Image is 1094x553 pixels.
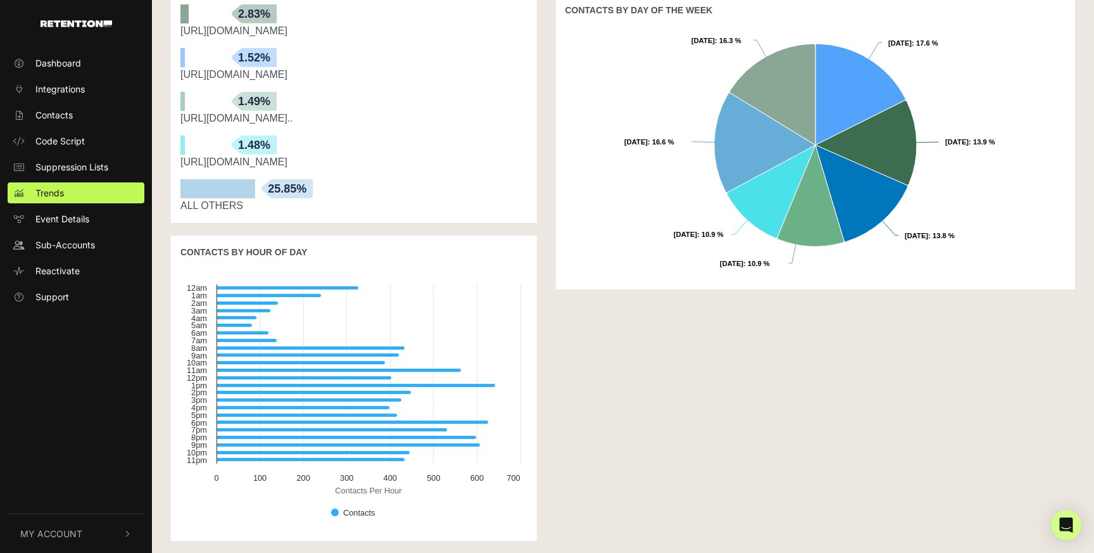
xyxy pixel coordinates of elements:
[506,473,520,483] text: 700
[187,448,207,457] text: 10pm
[945,138,969,146] tspan: [DATE]
[253,473,267,483] text: 100
[191,298,207,308] text: 2am
[296,473,310,483] text: 200
[187,365,207,375] text: 11am
[191,425,207,435] text: 7pm
[191,314,207,323] text: 4am
[624,138,674,146] text: : 16.6 %
[8,53,144,73] a: Dashboard
[691,37,715,44] tspan: [DATE]
[191,328,207,338] text: 6am
[191,351,207,360] text: 9am
[624,138,648,146] tspan: [DATE]
[427,473,440,483] text: 500
[20,527,82,540] span: My Account
[191,418,207,428] text: 6pm
[187,373,207,383] text: 12pm
[180,111,527,126] div: https://cbdfx.com/press/the-16-best-cbd-vape-pens-for-anxiety-or-when-you-just-need-to-relax/
[180,156,287,167] a: [URL][DOMAIN_NAME]
[232,92,277,111] span: 1.49%
[1051,510,1081,540] div: Open Intercom Messenger
[8,130,144,151] a: Code Script
[214,473,218,483] text: 0
[8,156,144,177] a: Suppression Lists
[35,212,89,226] span: Event Details
[232,4,277,23] span: 2.83%
[35,186,64,200] span: Trends
[565,5,713,15] strong: CONTACTS BY DAY OF THE WEEK
[8,514,144,553] button: My Account
[888,39,912,47] tspan: [DATE]
[335,486,402,495] text: Contacts Per Hour
[191,321,207,330] text: 5am
[191,388,207,397] text: 2pm
[35,108,73,122] span: Contacts
[180,23,527,39] div: https://cbdfx.com/collections/cbd-vape-juice/
[470,473,484,483] text: 600
[232,48,277,67] span: 1.52%
[191,403,207,412] text: 4pm
[191,336,207,345] text: 7am
[187,358,207,367] text: 10am
[905,232,955,239] text: : 13.8 %
[674,231,724,238] text: : 10.9 %
[343,508,375,518] text: Contacts
[180,69,287,80] a: [URL][DOMAIN_NAME]
[691,37,741,44] text: : 16.3 %
[8,79,144,99] a: Integrations
[191,343,207,353] text: 8am
[180,155,527,170] div: https://cbdfx.com/products/cbd-gummies-for-focus-energy/
[180,247,307,257] strong: CONTACTS BY HOUR OF DAY
[35,134,85,148] span: Code Script
[340,473,353,483] text: 300
[191,395,207,405] text: 3pm
[180,67,527,82] div: https://cbdfx.com/contact/
[187,283,207,293] text: 12am
[888,39,938,47] text: : 17.6 %
[905,232,928,239] tspan: [DATE]
[232,136,277,155] span: 1.48%
[35,82,85,96] span: Integrations
[35,160,108,174] span: Suppression Lists
[261,179,313,198] span: 25.85%
[8,182,144,203] a: Trends
[191,306,207,315] text: 3am
[191,440,207,450] text: 9pm
[35,264,80,277] span: Reactivate
[8,208,144,229] a: Event Details
[187,455,207,465] text: 11pm
[180,198,527,213] div: ALL OTHERS
[35,238,95,251] span: Sub-Accounts
[191,410,207,420] text: 5pm
[191,291,207,300] text: 1am
[180,113,293,124] a: [URL][DOMAIN_NAME]..
[8,234,144,255] a: Sub-Accounts
[8,286,144,307] a: Support
[720,260,770,267] text: : 10.9 %
[35,290,69,303] span: Support
[191,381,207,390] text: 1pm
[945,138,995,146] text: : 13.9 %
[720,260,743,267] tspan: [DATE]
[674,231,697,238] tspan: [DATE]
[191,433,207,442] text: 8pm
[8,260,144,281] a: Reactivate
[35,56,81,70] span: Dashboard
[384,473,397,483] text: 400
[41,20,112,27] img: Retention.com
[180,25,287,36] a: [URL][DOMAIN_NAME]
[8,105,144,125] a: Contacts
